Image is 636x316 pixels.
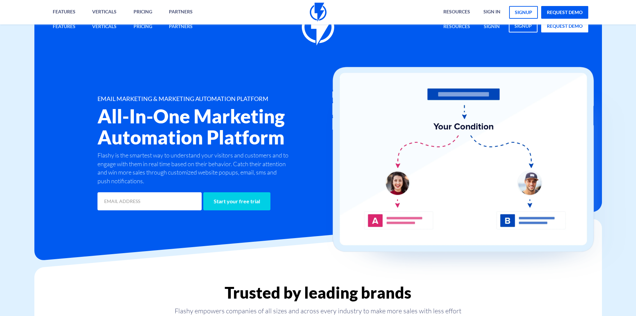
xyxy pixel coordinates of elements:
input: Start your free trial [203,192,270,210]
a: Resources [438,20,475,34]
input: EMAIL ADDRESS [97,192,202,210]
a: request demo [541,20,588,32]
a: Verticals [87,20,122,34]
a: Features [48,20,80,34]
a: signin [479,20,505,34]
a: signup [509,20,538,32]
h2: Trusted by leading brands [34,284,602,301]
a: Partners [164,20,198,34]
a: Pricing [129,20,157,34]
a: signup [509,6,538,19]
p: Flashy empowers companies of all sizes and across every industry to make more sales with less effort [34,306,602,316]
p: Flashy is the smartest way to understand your visitors and customers and to engage with them in r... [97,151,290,186]
h2: All-In-One Marketing Automation Platform [97,106,358,148]
a: request demo [541,6,588,19]
h1: EMAIL MARKETING & MARKETING AUTOMATION PLATFORM [97,96,358,102]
